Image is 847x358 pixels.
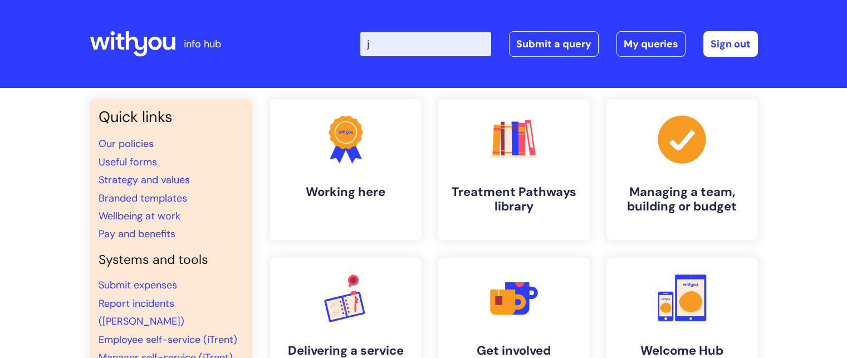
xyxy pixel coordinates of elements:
[99,333,237,346] a: Employee self-service (iTrent)
[447,185,581,214] h4: Treatment Pathways library
[99,155,157,169] a: Useful forms
[99,173,190,187] a: Strategy and values
[360,31,758,57] div: | -
[615,185,749,214] h4: Managing a team, building or budget
[615,344,749,358] h4: Welcome Hub
[99,108,243,126] h3: Quick links
[99,227,175,241] a: Pay and benefits
[279,185,413,199] h4: Working here
[703,31,758,57] a: Sign out
[99,209,180,223] a: Wellbeing at work
[99,297,184,328] a: Report incidents ([PERSON_NAME])
[99,252,243,268] h4: Systems and tools
[270,99,422,240] a: Working here
[616,31,686,57] a: My queries
[509,31,599,57] a: Submit a query
[99,192,187,205] a: Branded templates
[184,35,221,53] p: info hub
[279,344,413,358] h4: Delivering a service
[606,99,758,240] a: Managing a team, building or budget
[99,137,154,150] a: Our policies
[447,344,581,358] h4: Get involved
[99,278,177,292] a: Submit expenses
[360,32,491,56] input: Search
[438,99,590,240] a: Treatment Pathways library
